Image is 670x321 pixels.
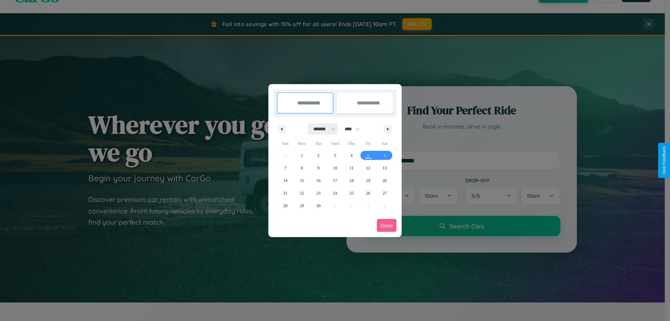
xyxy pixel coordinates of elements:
span: 7 [284,162,286,174]
span: 13 [382,162,387,174]
span: 29 [300,199,304,212]
button: 29 [293,199,310,212]
button: 22 [293,187,310,199]
span: 28 [283,199,288,212]
span: 25 [349,187,353,199]
span: 16 [317,174,321,187]
button: 12 [360,162,376,174]
button: 3 [327,149,343,162]
span: 1 [301,149,303,162]
button: 18 [343,174,360,187]
button: 23 [310,187,327,199]
span: 4 [350,149,352,162]
button: 15 [293,174,310,187]
button: 1 [293,149,310,162]
button: 6 [377,149,393,162]
span: 10 [333,162,337,174]
span: 23 [317,187,321,199]
button: 14 [277,174,293,187]
span: 9 [318,162,320,174]
button: 24 [327,187,343,199]
span: 2 [318,149,320,162]
span: 8 [301,162,303,174]
span: 3 [334,149,336,162]
button: 28 [277,199,293,212]
button: 17 [327,174,343,187]
button: 2 [310,149,327,162]
span: 17 [333,174,337,187]
button: 16 [310,174,327,187]
button: 10 [327,162,343,174]
span: 14 [283,174,288,187]
span: Tue [310,138,327,149]
span: 20 [382,174,387,187]
button: 7 [277,162,293,174]
span: Sun [277,138,293,149]
span: Sat [377,138,393,149]
span: Wed [327,138,343,149]
span: 24 [333,187,337,199]
span: 12 [366,162,370,174]
button: 9 [310,162,327,174]
button: 11 [343,162,360,174]
button: 27 [377,187,393,199]
button: 13 [377,162,393,174]
button: 19 [360,174,376,187]
div: Give Feedback [662,146,667,175]
span: 6 [384,149,386,162]
button: 4 [343,149,360,162]
button: 20 [377,174,393,187]
span: 18 [349,174,353,187]
button: 26 [360,187,376,199]
span: 30 [317,199,321,212]
button: 8 [293,162,310,174]
span: 5 [367,149,369,162]
span: 27 [382,187,387,199]
span: 11 [350,162,354,174]
span: 22 [300,187,304,199]
button: 21 [277,187,293,199]
button: 5 [360,149,376,162]
button: Done [377,219,396,232]
span: 15 [300,174,304,187]
span: 19 [366,174,370,187]
span: Fri [360,138,376,149]
button: 30 [310,199,327,212]
span: 26 [366,187,370,199]
span: Mon [293,138,310,149]
span: 21 [283,187,288,199]
span: Thu [343,138,360,149]
button: 25 [343,187,360,199]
